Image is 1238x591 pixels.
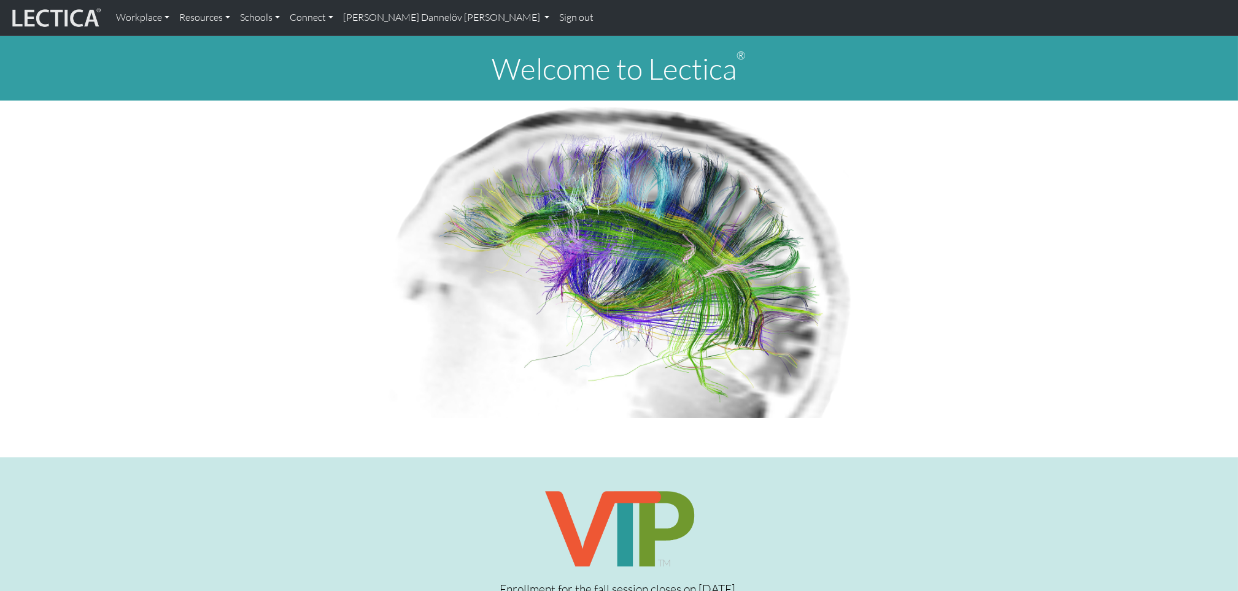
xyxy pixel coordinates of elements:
[338,5,554,31] a: [PERSON_NAME] Dannelöv [PERSON_NAME]
[285,5,338,31] a: Connect
[9,6,101,29] img: lecticalive
[235,5,285,31] a: Schools
[737,48,746,62] sup: ®
[174,5,235,31] a: Resources
[111,5,174,31] a: Workplace
[381,101,858,418] img: Human Connectome Project Image
[554,5,598,31] a: Sign out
